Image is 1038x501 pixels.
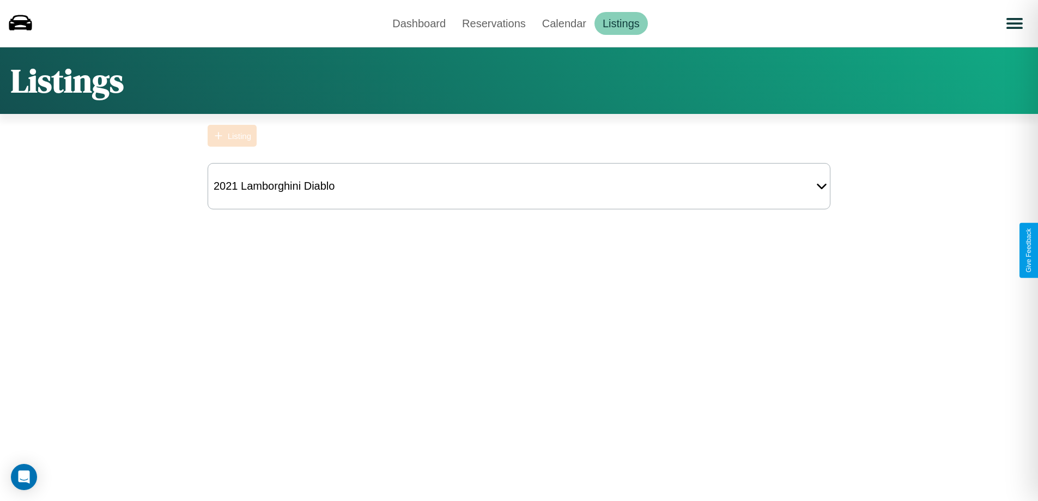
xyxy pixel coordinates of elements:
a: Dashboard [384,12,454,35]
div: Give Feedback [1025,228,1033,273]
div: 2021 Lamborghini Diablo [208,174,340,198]
a: Listings [594,12,648,35]
div: Listing [228,131,251,141]
div: Open Intercom Messenger [11,464,37,490]
h1: Listings [11,58,124,103]
button: Open menu [999,8,1030,39]
button: Listing [208,125,257,147]
a: Reservations [454,12,534,35]
a: Calendar [534,12,594,35]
